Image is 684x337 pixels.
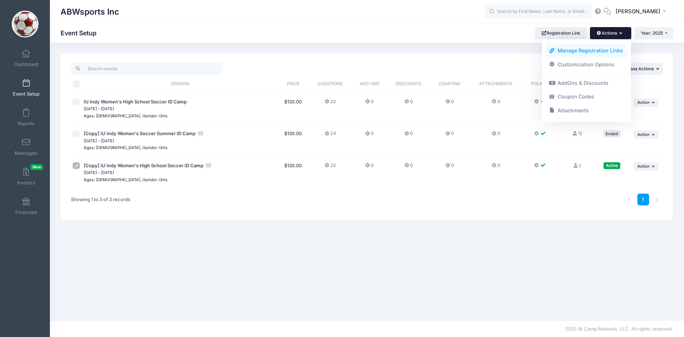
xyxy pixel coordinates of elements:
[603,130,621,137] div: Ended
[84,113,167,118] small: Ages: [DEMOGRAPHIC_DATA], Gender: Girls
[404,98,413,109] button: 0
[492,162,500,173] button: 0
[637,132,650,137] span: Action
[9,164,43,189] a: InvoicesNew
[15,209,37,215] span: Financials
[633,130,658,139] button: Action
[9,75,43,100] a: Event Setup
[352,75,387,93] th: Add Ons
[9,134,43,159] a: Messages
[9,105,43,130] a: Reports
[61,29,103,37] h1: Event Setup
[545,44,628,57] a: Manage Registration Links
[468,75,523,93] th: Attachments
[603,162,620,169] div: Active
[523,75,558,93] th: Policies
[573,163,581,168] a: 2
[198,131,204,136] i: Accepting Credit Card Payments
[325,162,336,173] button: 22
[17,121,35,127] span: Reports
[278,93,309,125] td: $130.00
[14,61,38,67] span: Dashboard
[82,75,278,93] th: Session
[84,131,196,136] span: [Copy] IU Indy Women's Soccer Summer ID Camp
[12,11,38,37] img: ABWsports Inc
[71,192,130,208] div: Showing 1 to 3 of 3 records
[627,66,654,71] span: Mass Actions
[325,98,336,109] button: 22
[590,27,631,39] button: Actions
[485,5,592,19] input: Search by First Name, Last Name, or Email...
[531,81,550,86] span: Policies
[430,75,468,93] th: Coupons
[535,27,587,39] a: Registration Link
[13,91,40,97] span: Event Setup
[545,76,628,90] a: AddOns & Discounts
[445,162,454,173] button: 0
[545,90,628,103] a: Coupon Codes
[634,27,673,39] button: Year: 2025
[404,130,413,141] button: 0
[545,103,628,117] a: Attachments
[61,4,119,20] h1: ABWsports Inc
[637,194,649,205] a: 1
[492,98,500,109] button: 0
[545,57,628,71] a: Customization Options
[278,157,309,189] td: $130.00
[611,4,673,20] button: [PERSON_NAME]
[278,75,309,93] th: Price
[84,177,167,182] small: Ages: [DEMOGRAPHIC_DATA], Gender: Girls
[621,63,663,75] button: Mass Actions
[637,164,650,169] span: Action
[445,98,454,109] button: 0
[616,7,660,15] span: [PERSON_NAME]
[278,125,309,157] td: $130.00
[365,130,374,141] button: 0
[84,106,114,111] small: [DATE] - [DATE]
[565,326,673,332] span: 2025 © Camp Network, LLC. All rights reserved.
[641,30,663,36] span: Year: 2025
[30,164,43,170] span: New
[71,63,222,75] input: Search events
[365,98,374,109] button: 0
[633,162,658,171] button: Action
[479,81,512,86] span: Attachments
[633,98,658,107] button: Action
[84,99,187,104] span: IU Indy Women's High School Soccer ID Camp
[359,81,379,86] span: Add Ons
[637,100,650,105] span: Action
[84,163,203,168] span: [Copy] IU Indy Women's High School Soccer ID Camp
[404,162,413,173] button: 0
[572,131,582,136] a: 15
[84,138,114,143] small: [DATE] - [DATE]
[9,194,43,219] a: Financials
[439,81,460,86] span: Coupons
[445,130,454,141] button: 0
[9,46,43,71] a: Dashboard
[387,75,430,93] th: Discounts
[309,75,352,93] th: Questions
[492,130,500,141] button: 0
[206,163,212,168] i: Accepting Credit Card Payments
[17,180,35,186] span: Invoices
[15,150,37,156] span: Messages
[84,145,167,150] small: Ages: [DEMOGRAPHIC_DATA], Gender: Girls
[365,162,374,173] button: 0
[396,81,421,86] span: Discounts
[317,81,343,86] span: Questions
[84,170,114,175] small: [DATE] - [DATE]
[325,130,336,141] button: 24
